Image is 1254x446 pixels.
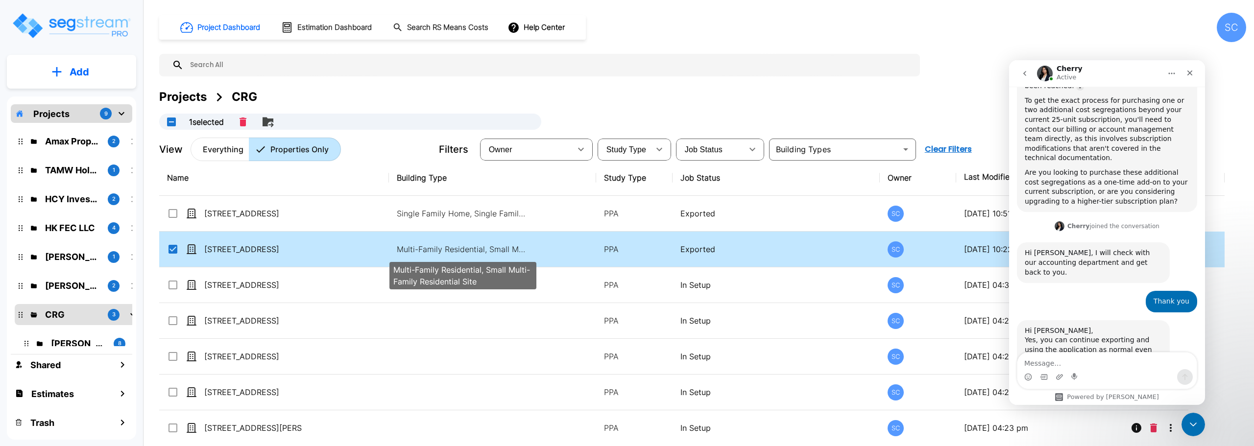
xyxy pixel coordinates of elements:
p: [STREET_ADDRESS] [204,279,302,291]
p: PPA [604,351,665,362]
th: Building Type [389,160,596,196]
p: 1 [113,253,115,261]
p: [STREET_ADDRESS] [204,315,302,327]
div: Hi [PERSON_NAME],Yes, you can continue exporting and using the application as normal even after y... [8,260,161,329]
p: Multi-Family Residential, Small Multi-Family Residential Site [397,243,529,255]
div: Are you looking to purchase these additional cost segregations as a one-time add-on to your curre... [16,108,180,146]
p: [STREET_ADDRESS] [204,208,302,219]
textarea: Message… [8,292,188,309]
button: Upload attachment [47,313,54,321]
div: SC [1217,13,1246,42]
p: 1 [113,166,115,174]
iframe: Intercom live chat [1182,413,1205,436]
p: 3 [112,310,116,319]
button: Search RS Means Costs [389,18,494,37]
div: Projects [159,88,207,106]
button: Gif picker [31,313,39,321]
p: PPA [604,279,665,291]
div: Hi [PERSON_NAME], [16,266,153,276]
div: CRG [232,88,257,106]
th: Study Type [596,160,673,196]
div: SC [888,384,904,400]
p: PPA [604,208,665,219]
button: Estimation Dashboard [277,17,377,38]
button: Everything [191,138,249,161]
button: Send a message… [168,309,184,325]
p: PPA [604,386,665,398]
p: In Setup [680,422,871,434]
button: Project Dashboard [176,17,265,38]
button: Open [899,142,913,156]
div: Hi [PERSON_NAME], I will check with our accounting department and get back to you. [16,188,153,217]
div: Select [600,136,650,163]
div: Hi [PERSON_NAME], I will check with our accounting department and get back to you. [8,182,161,223]
span: Study Type [606,145,646,154]
p: [STREET_ADDRESS] [204,351,302,362]
div: joined the conversation [58,162,150,170]
b: Cherry [58,163,80,169]
p: Jordan Johnson [51,337,106,350]
p: Single Family Home, Single Family Home Site [397,208,529,219]
p: Projects [33,107,70,120]
p: [STREET_ADDRESS] [204,386,302,398]
p: 8 [118,339,121,348]
img: Profile image for Cherry [46,161,55,171]
h1: Search RS Means Costs [407,22,488,33]
h1: Trash [30,416,54,429]
a: Source reference 112786741: [67,23,75,30]
h1: Estimates [31,387,74,400]
p: HCY Investments LLC [45,192,100,206]
div: To get the exact process for purchasing one or two additional cost segregations beyond your curre... [16,36,180,103]
div: Select [482,136,571,163]
p: [DATE] 04:23 pm [964,422,1117,434]
p: HK FEC LLC [45,221,100,235]
button: UnSelectAll [162,112,181,132]
p: 2 [112,137,116,145]
div: SC [888,420,904,436]
p: Exported [680,208,871,219]
div: Cherry says… [8,160,188,182]
div: Cherry says… [8,182,188,231]
button: Properties Only [249,138,341,161]
div: SC [888,313,904,329]
p: In Setup [680,315,871,327]
div: Thank you [145,236,180,246]
p: Multi-Family Residential, Small Multi-Family Residential Site [393,264,532,287]
span: Owner [489,145,512,154]
p: [DATE] 10:51 am [964,208,1117,219]
th: Job Status [673,160,879,196]
div: Platform [191,138,341,161]
button: More-Options [1161,418,1181,438]
div: SC [888,206,904,222]
button: Help Center [506,18,569,37]
p: In Setup [680,351,871,362]
p: 9 [104,110,108,118]
p: [DATE] 04:25 pm [964,386,1117,398]
p: TAMW Holdings LLC [45,164,100,177]
p: In Setup [680,279,871,291]
div: Stephen says… [8,231,188,260]
div: Yes, you can continue exporting and using the application as normal even after your 25 credits ar... [16,275,153,323]
p: 4 [112,224,116,232]
div: SC [888,277,904,293]
p: Amax Properties [45,135,100,148]
input: Building Types [772,142,897,156]
h1: Project Dashboard [197,22,260,33]
div: Select [678,136,743,163]
h1: Estimation Dashboard [297,22,372,33]
p: 2 [112,282,116,290]
div: Thank you [137,231,188,252]
p: CRG [45,308,100,321]
h1: Shared [30,358,61,372]
iframe: Intercom live chat [1009,60,1205,405]
button: Info [1127,418,1146,438]
p: [DATE] 04:29 pm [964,315,1117,327]
button: Delete [1146,418,1161,438]
p: [DATE] 04:32 pm [964,279,1117,291]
